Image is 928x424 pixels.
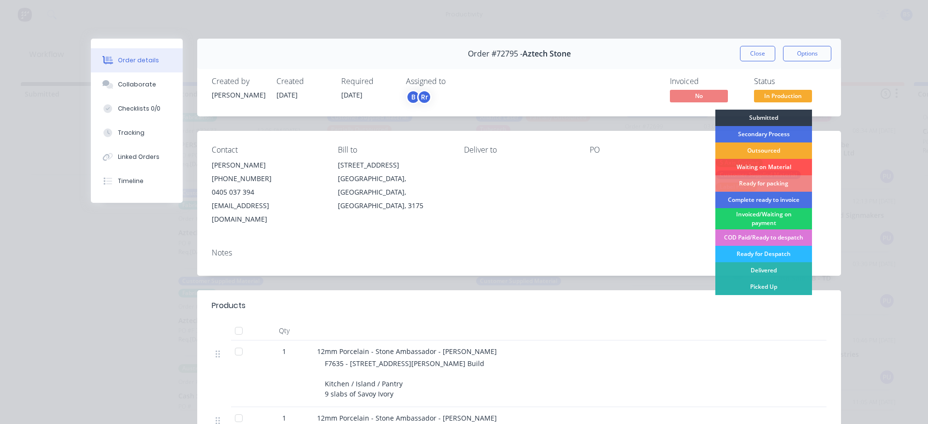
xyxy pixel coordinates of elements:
div: [EMAIL_ADDRESS][DOMAIN_NAME] [212,199,322,226]
button: Linked Orders [91,145,183,169]
div: Checklists 0/0 [118,104,160,113]
div: [STREET_ADDRESS][GEOGRAPHIC_DATA], [GEOGRAPHIC_DATA], [GEOGRAPHIC_DATA], 3175 [338,158,449,212]
div: Invoiced [670,77,742,86]
span: Aztech Stone [522,49,571,58]
div: Ready for Despatch [715,246,812,262]
div: Submitted [715,110,812,126]
div: Qty [255,321,313,340]
button: Tracking [91,121,183,145]
div: Assigned to [406,77,503,86]
div: PO [590,145,700,155]
button: BRr [406,90,432,104]
div: [PERSON_NAME] [212,90,265,100]
div: [GEOGRAPHIC_DATA], [GEOGRAPHIC_DATA], [GEOGRAPHIC_DATA], 3175 [338,172,449,212]
div: 0405 037 394 [212,185,322,199]
button: Checklists 0/0 [91,97,183,121]
div: Outsourced [715,142,812,159]
div: [PHONE_NUMBER] [212,172,322,185]
button: Close [740,46,775,61]
div: COD Paid/Ready to despatch [715,229,812,246]
div: Products [212,300,246,311]
div: Contact [212,145,322,155]
div: Invoiced/Waiting on payment [715,208,812,229]
div: Tracking [118,128,145,137]
div: Created by [212,77,265,86]
span: F7635 - [STREET_ADDRESS][PERSON_NAME] Build Kitchen / Island / Pantry 9 slabs of Savoy Ivory [325,359,486,398]
span: 1 [282,413,286,423]
div: [PERSON_NAME][PHONE_NUMBER]0405 037 394[EMAIL_ADDRESS][DOMAIN_NAME] [212,158,322,226]
div: Created [276,77,330,86]
div: Rr [417,90,432,104]
div: Status [754,77,826,86]
div: B [406,90,420,104]
div: Linked Orders [118,153,159,161]
div: Complete ready to invoice [715,192,812,208]
button: Options [783,46,831,61]
div: [PERSON_NAME] [212,158,322,172]
div: Picked Up [715,279,812,295]
div: Timeline [118,177,144,185]
div: Ready for packing [715,175,812,192]
div: Secondary Process [715,126,812,142]
div: Deliver to [464,145,575,155]
span: Order #72795 - [468,49,522,58]
span: 1 [282,346,286,356]
div: Waiting on Material [715,159,812,175]
button: Timeline [91,169,183,193]
button: In Production [754,90,812,104]
button: Collaborate [91,72,183,97]
div: Required [341,77,394,86]
div: Delivered [715,262,812,279]
div: [STREET_ADDRESS] [338,158,449,172]
span: In Production [754,90,812,102]
button: Order details [91,48,183,72]
span: 12mm Porcelain - Stone Ambassador - [PERSON_NAME] [317,413,497,423]
div: Order details [118,56,159,65]
div: Notes [212,248,826,257]
span: 12mm Porcelain - Stone Ambassador - [PERSON_NAME] [317,347,497,356]
span: [DATE] [276,90,298,99]
div: Bill to [338,145,449,155]
div: Collaborate [118,80,156,89]
span: No [670,90,728,102]
span: [DATE] [341,90,362,99]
